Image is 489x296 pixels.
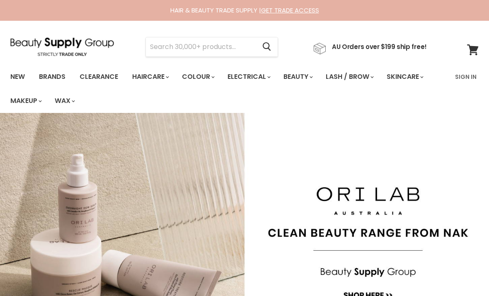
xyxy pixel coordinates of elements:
[448,257,481,288] iframe: Gorgias live chat messenger
[221,68,276,86] a: Electrical
[145,37,278,57] form: Product
[450,68,482,86] a: Sign In
[320,68,379,86] a: Lash / Brow
[146,37,256,56] input: Search
[277,68,318,86] a: Beauty
[48,92,80,110] a: Wax
[176,68,220,86] a: Colour
[4,65,450,113] ul: Main menu
[4,68,31,86] a: New
[261,6,319,15] a: GET TRADE ACCESS
[73,68,124,86] a: Clearance
[256,37,278,56] button: Search
[4,92,47,110] a: Makeup
[126,68,174,86] a: Haircare
[380,68,428,86] a: Skincare
[33,68,72,86] a: Brands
